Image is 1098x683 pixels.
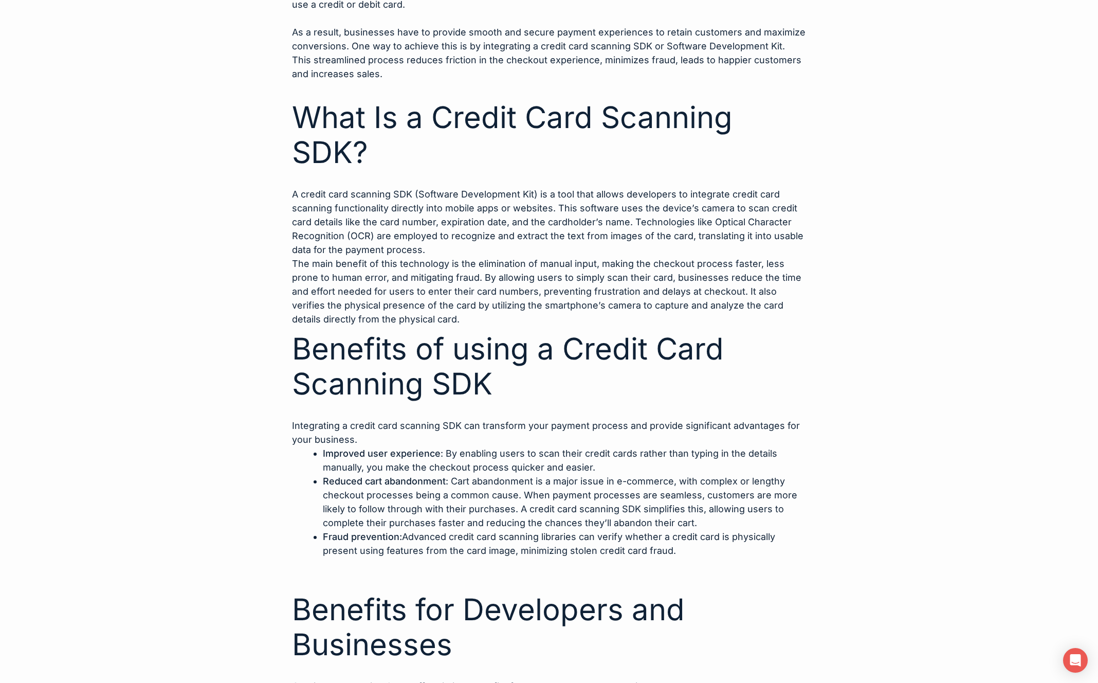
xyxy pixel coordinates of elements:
[292,258,801,325] span: The main benefit of this technology is the elimination of manual input, making the checkout proce...
[292,27,806,79] span: As a result, businesses have to provide smooth and secure payment experiences to retain customers...
[292,591,685,662] span: Benefits for Developers and Businesses
[292,99,733,170] span: What Is a Credit Card Scanning SDK?
[323,476,446,487] b: Reduced cart abandonment
[1063,648,1088,673] div: Open Intercom Messenger
[323,448,441,459] b: Improved user experience
[292,420,800,445] span: Integrating a credit card scanning SDK can transform your payment process and provide significant...
[323,531,402,542] b: Fraud prevention:
[292,189,803,255] span: A credit card scanning SDK (Software Development Kit) is a tool that allows developers to integra...
[323,448,777,473] span: : By enabling users to scan their credit cards rather than typing in the details manually, you ma...
[292,331,724,402] span: Benefits of using a Credit Card Scanning SDK
[323,476,797,528] span: : Cart abandonment is a major issue in e-commerce, with complex or lengthy checkout processes bei...
[323,531,775,556] span: Advanced credit card scanning libraries can verify whether a credit card is physically present us...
